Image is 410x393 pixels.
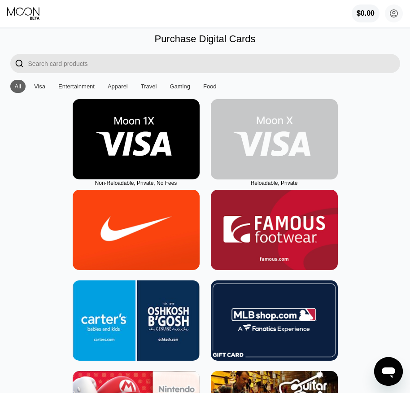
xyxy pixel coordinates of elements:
div: $0.00 [357,9,375,17]
div: Apparel [108,83,128,90]
div: Gaming [165,80,195,93]
div:  [15,58,24,69]
input: Search card products [28,54,400,73]
div: Food [203,83,217,90]
div: $0.00 [352,4,379,22]
div: Visa [34,83,45,90]
div: Travel [141,83,157,90]
div: All [15,83,21,90]
div: Travel [136,80,161,93]
div: Non-Reloadable, Private, No Fees [73,180,200,186]
div: Gaming [170,83,190,90]
div: Entertainment [54,80,99,93]
div: Entertainment [58,83,95,90]
iframe: Button to launch messaging window [374,357,403,386]
div: Food [199,80,221,93]
div: Reloadable, Private [211,180,338,186]
div: Apparel [103,80,132,93]
div:  [10,54,28,73]
div: Visa [30,80,50,93]
div: Purchase Digital Cards [155,33,256,45]
div: All [10,80,26,93]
